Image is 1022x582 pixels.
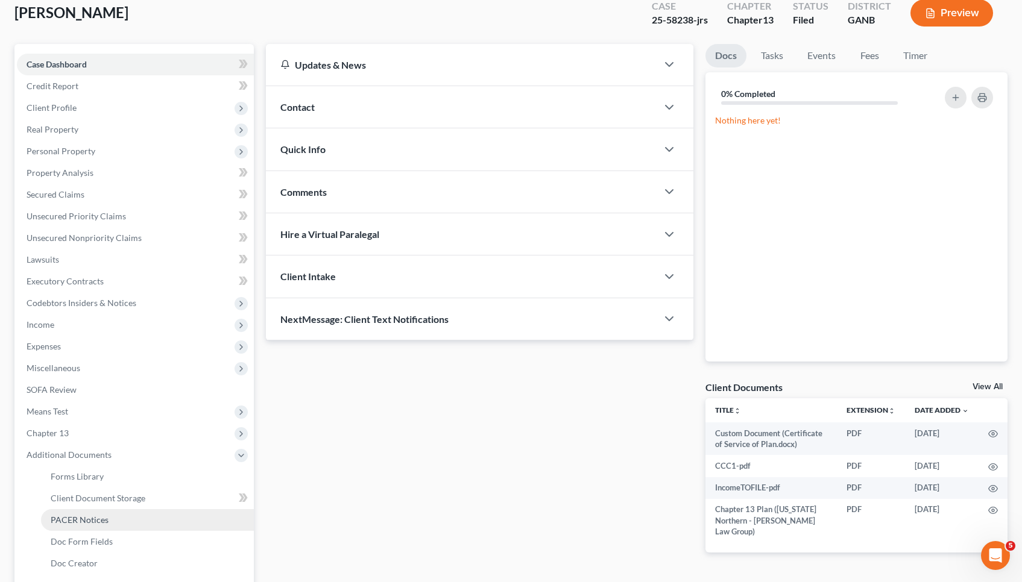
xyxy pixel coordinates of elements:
span: Property Analysis [27,167,93,178]
a: Events [798,44,845,67]
i: unfold_more [734,407,741,415]
a: Forms Library [41,466,254,487]
td: PDF [837,499,905,543]
a: Unsecured Priority Claims [17,205,254,227]
i: unfold_more [888,407,895,415]
span: 5 [1006,541,1015,551]
strong: 0% Completed [721,89,775,99]
td: PDF [837,455,905,477]
a: Case Dashboard [17,54,254,75]
div: Updates & News [280,58,643,71]
span: Additional Documents [27,449,112,460]
span: Credit Report [27,81,78,91]
a: Doc Form Fields [41,531,254,552]
a: Date Added expand_more [915,405,969,415]
span: Personal Property [27,146,95,156]
a: SOFA Review [17,379,254,401]
div: Filed [793,13,828,27]
span: Client Document Storage [51,493,145,503]
a: Fees [850,44,889,67]
span: Income [27,319,54,330]
span: SOFA Review [27,384,77,395]
a: View All [973,383,1003,391]
span: [PERSON_NAME] [14,4,128,21]
i: expand_more [962,407,969,415]
span: PACER Notices [51,515,109,525]
span: Expenses [27,341,61,351]
span: Client Profile [27,102,77,113]
a: Unsecured Nonpriority Claims [17,227,254,249]
span: Case Dashboard [27,59,87,69]
td: [DATE] [905,477,979,499]
a: Titleunfold_more [715,405,741,415]
span: Quick Info [280,143,326,155]
span: Doc Form Fields [51,536,113,546]
span: Secured Claims [27,189,84,199]
td: [DATE] [905,455,979,477]
td: [DATE] [905,422,979,455]
div: 25-58238-jrs [652,13,708,27]
span: NextMessage: Client Text Notifications [280,313,449,325]
a: Lawsuits [17,249,254,271]
span: Unsecured Nonpriority Claims [27,233,142,243]
span: Real Property [27,124,78,134]
span: Chapter 13 [27,428,69,438]
td: [DATE] [905,499,979,543]
a: Secured Claims [17,184,254,205]
a: PACER Notices [41,509,254,531]
div: Chapter [727,13,774,27]
a: Property Analysis [17,162,254,184]
a: Executory Contracts [17,271,254,292]
td: Chapter 13 Plan ([US_STATE] Northern - [PERSON_NAME] Law Group) [705,499,837,543]
td: Custom Document (Certificate of Service of Plan.docx) [705,422,837,455]
a: Client Document Storage [41,487,254,509]
span: Executory Contracts [27,276,104,286]
iframe: Intercom live chat [981,541,1010,570]
td: IncomeTOFILE-pdf [705,477,837,499]
span: Doc Creator [51,558,98,568]
td: CCC1-pdf [705,455,837,477]
td: PDF [837,477,905,499]
span: Lawsuits [27,254,59,264]
span: Hire a Virtual Paralegal [280,228,379,240]
span: Client Intake [280,271,336,282]
span: Forms Library [51,471,104,481]
a: Tasks [751,44,793,67]
div: Client Documents [705,381,783,393]
span: Means Test [27,406,68,416]
a: Docs [705,44,746,67]
td: PDF [837,422,905,455]
a: Timer [894,44,937,67]
span: Contact [280,101,315,113]
div: GANB [848,13,891,27]
span: Unsecured Priority Claims [27,211,126,221]
a: Credit Report [17,75,254,97]
span: Comments [280,186,327,198]
p: Nothing here yet! [715,114,998,127]
a: Doc Creator [41,552,254,574]
span: Codebtors Insiders & Notices [27,298,136,308]
a: Extensionunfold_more [847,405,895,415]
span: 13 [763,14,774,25]
span: Miscellaneous [27,363,80,373]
